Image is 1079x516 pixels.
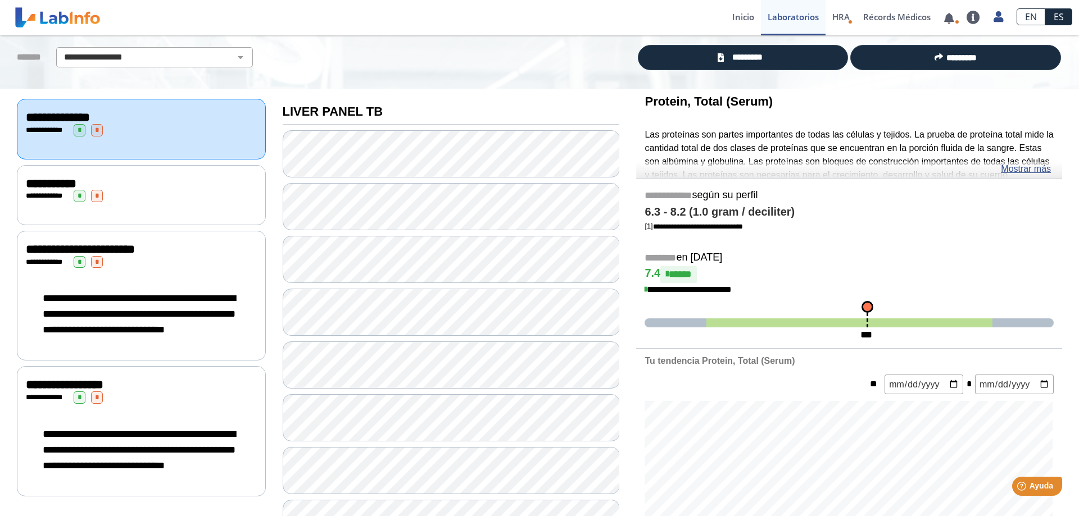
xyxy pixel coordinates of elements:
[975,375,1054,394] input: mm/dd/yyyy
[1001,162,1051,176] a: Mostrar más
[283,104,383,118] b: LIVER PANEL TB
[645,128,1054,182] p: Las proteínas son partes importantes de todas las células y tejidos. La prueba de proteína total ...
[645,222,742,230] a: [1]
[979,472,1067,504] iframe: Help widget launcher
[1045,8,1072,25] a: ES
[645,266,1054,283] h4: 7.4
[645,94,773,108] b: Protein, Total (Serum)
[885,375,963,394] input: mm/dd/yyyy
[645,189,1054,202] h5: según su perfil
[645,356,795,366] b: Tu tendencia Protein, Total (Serum)
[832,11,850,22] span: HRA
[645,206,1054,219] h4: 6.3 - 8.2 (1.0 gram / deciliter)
[645,252,1054,264] h5: en [DATE]
[1017,8,1045,25] a: EN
